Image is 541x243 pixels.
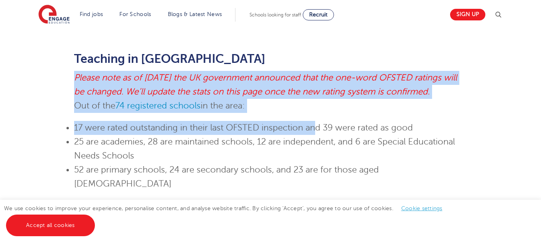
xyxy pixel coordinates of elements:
em: Please note as of [DATE] the UK government announced that the one-word OFSTED ratings will be cha... [74,73,457,96]
a: For Schools [119,11,151,17]
li: 17 were rated outstanding in their last OFSTED inspection and 39 were rated as good [74,121,467,135]
a: Recruit [303,9,334,20]
span: Schools looking for staff [249,12,301,18]
img: Engage Education [38,5,70,25]
a: Blogs & Latest News [168,11,222,17]
li: 25 are academies, 28 are maintained schools, 12 are independent, and 6 are Special Educational Ne... [74,135,467,163]
span: Out of the in the area: [74,101,245,110]
span: We use cookies to improve your experience, personalise content, and analyse website traffic. By c... [4,205,450,228]
a: Sign up [450,9,485,20]
a: 74 registered schools [115,101,201,110]
b: Teaching in [GEOGRAPHIC_DATA] [74,52,265,66]
a: Find jobs [80,11,103,17]
li: 52 are primary schools, 24 are secondary schools, and 23 are for those aged [DEMOGRAPHIC_DATA] [74,163,467,191]
a: Cookie settings [401,205,442,211]
span: Recruit [309,12,328,18]
a: Accept all cookies [6,215,95,236]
